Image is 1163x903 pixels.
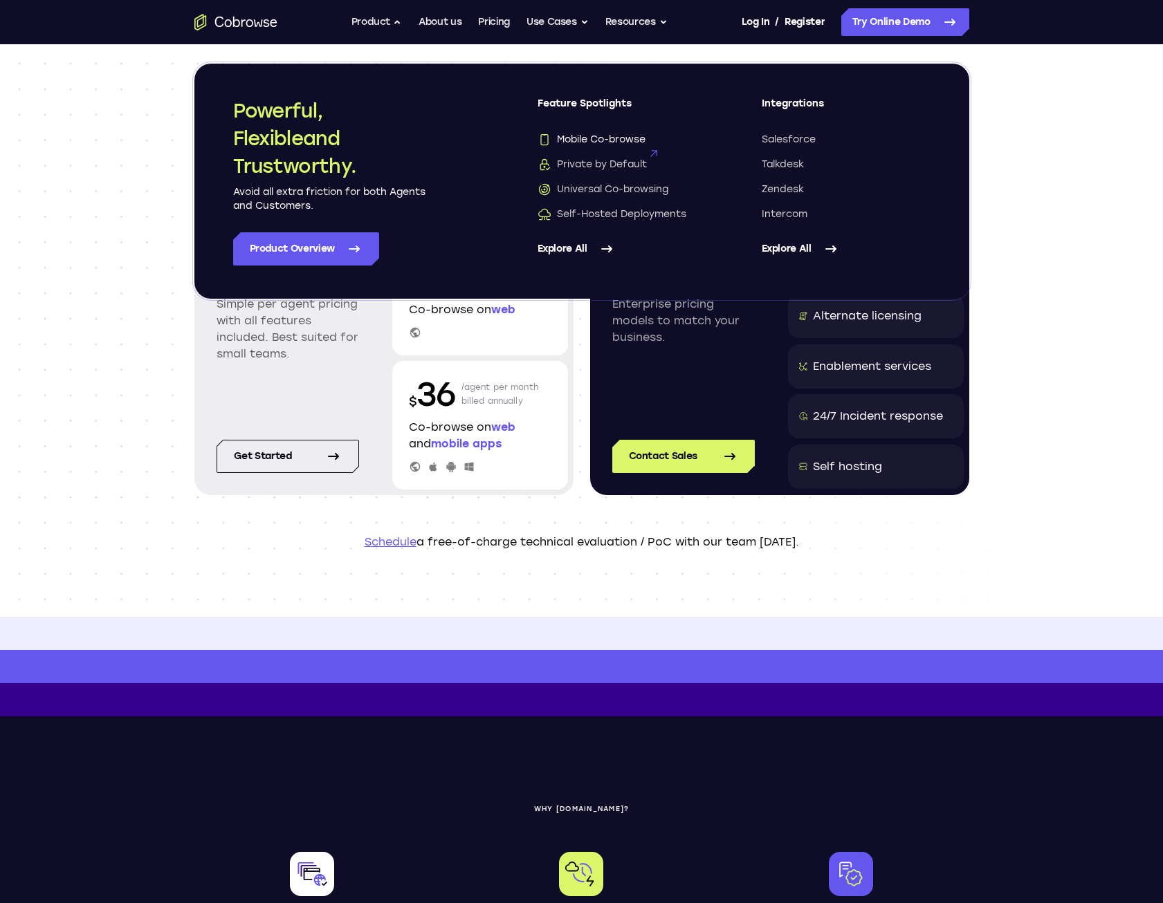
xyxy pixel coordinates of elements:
[419,8,461,36] a: About us
[409,301,551,318] p: Co-browse on
[233,232,379,266] a: Product Overview
[605,8,668,36] button: Resources
[538,183,706,196] a: Universal Co-browsingUniversal Co-browsing
[538,207,706,221] a: Self-Hosted DeploymentsSelf-Hosted Deployments
[351,8,403,36] button: Product
[194,805,969,813] p: WHY [DOMAIN_NAME]?
[194,534,969,550] p: a free-of-charge technical evaluation / PoC with our team [DATE].
[742,8,769,36] a: Log In
[762,97,931,122] span: Integrations
[538,97,706,122] span: Feature Spotlights
[217,440,359,473] a: Get started
[762,207,807,221] span: Intercom
[365,535,416,548] a: Schedule
[538,183,551,196] img: Universal Co-browsing
[813,308,922,324] div: Alternate licensing
[538,158,551,171] img: Private by Default
[538,158,706,171] a: Private by DefaultPrivate by Default
[461,372,539,416] p: /agent per month billed annually
[775,14,779,30] span: /
[612,440,755,473] a: Contact Sales
[813,358,931,375] div: Enablement services
[478,8,510,36] a: Pricing
[491,420,515,434] span: web
[538,207,686,221] span: Self-Hosted Deployments
[785,8,825,36] a: Register
[409,419,551,452] p: Co-browse on and
[538,133,645,147] span: Mobile Co-browse
[538,207,551,221] img: Self-Hosted Deployments
[813,458,882,475] div: Self hosting
[813,408,943,425] div: 24/7 Incident response
[762,183,931,196] a: Zendesk
[538,232,706,266] a: Explore All
[762,133,931,147] a: Salesforce
[526,8,589,36] button: Use Cases
[491,303,515,316] span: web
[841,8,969,36] a: Try Online Demo
[762,232,931,266] a: Explore All
[538,183,668,196] span: Universal Co-browsing
[233,185,427,213] p: Avoid all extra friction for both Agents and Customers.
[538,133,551,147] img: Mobile Co-browse
[233,97,427,180] h2: Powerful, Flexible and Trustworthy.
[194,14,277,30] a: Go to the home page
[409,394,417,409] span: $
[762,158,931,171] a: Talkdesk
[431,437,502,450] span: mobile apps
[612,296,755,346] p: Enterprise pricing models to match your business.
[538,158,647,171] span: Private by Default
[762,158,804,171] span: Talkdesk
[762,207,931,221] a: Intercom
[762,183,804,196] span: Zendesk
[538,133,706,147] a: Mobile Co-browseMobile Co-browse
[762,133,816,147] span: Salesforce
[409,372,456,416] p: 36
[217,296,359,362] p: Simple per agent pricing with all features included. Best suited for small teams.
